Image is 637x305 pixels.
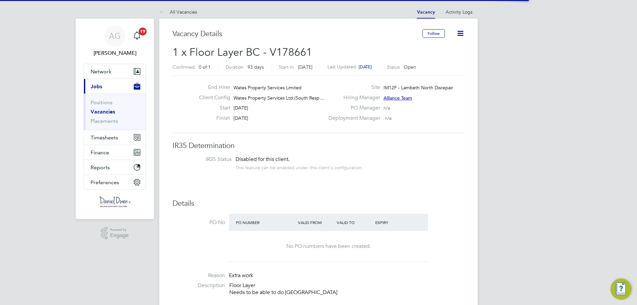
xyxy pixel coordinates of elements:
span: Disabled for this client. [236,156,290,163]
span: n/a [385,115,391,121]
span: Engage [110,233,129,238]
span: Jobs [91,83,102,90]
div: Expiry [374,216,412,228]
span: IM12F - Lambeth North Disrepair [384,85,453,91]
div: Valid To [335,216,374,228]
label: Status [387,64,400,70]
a: All Vacancies [159,9,197,15]
span: Finance [91,149,109,156]
label: Site [324,84,380,91]
span: Powered by [110,227,129,233]
label: Last Updated [327,64,356,70]
label: PO Manager [324,105,380,112]
span: n/a [384,105,390,111]
a: 19 [130,25,144,46]
span: Alliance Team [384,95,412,101]
span: Preferences [91,179,119,186]
span: Wates Property Services Limited [234,85,302,91]
a: Placements [91,118,118,124]
div: No PO numbers have been created. [236,243,421,250]
button: Follow [422,29,445,38]
span: [DATE] [298,64,313,70]
label: Client Config [194,94,230,101]
nav: Main navigation [76,19,154,219]
a: AG[PERSON_NAME] [84,25,146,57]
button: Jobs [84,79,146,94]
label: IR35 Status [179,156,232,163]
span: Open [404,64,416,70]
p: Floor Layer Needs to be able to do [GEOGRAPHIC_DATA] [229,282,464,296]
h3: Details [173,199,464,208]
label: Reason [173,272,225,279]
button: Reports [84,160,146,175]
a: Vacancy [417,9,435,15]
span: Network [91,68,111,75]
button: Preferences [84,175,146,190]
label: Start [194,105,230,112]
span: 1 x Floor Layer BC - V178661 [173,46,312,59]
a: Activity Logs [446,9,472,15]
span: [DATE] [234,105,248,111]
span: Amy Garcia [84,49,146,57]
span: AG [109,32,121,40]
div: Valid From [296,216,335,228]
span: Reports [91,164,110,171]
button: Timesheets [84,130,146,145]
label: Deployment Manager [324,115,380,122]
label: Start In [279,64,294,70]
a: Positions [91,99,112,106]
span: 0 of 1 [199,64,211,70]
img: danielowen-logo-retina.png [98,196,131,207]
div: This feature can be enabled under this client's configuration. [236,163,363,171]
label: End Hirer [194,84,230,91]
span: [DATE] [234,115,248,121]
label: Description [173,282,225,289]
button: Finance [84,145,146,160]
span: 19 [139,28,147,36]
h3: Vacancy Details [173,29,422,39]
label: Confirmed [173,64,195,70]
span: [DATE] [359,64,372,70]
span: Timesheets [91,134,118,141]
span: Wates Property Services Ltd (South Resp… [234,95,324,101]
a: Go to home page [84,196,146,207]
button: Engage Resource Center [610,278,632,300]
a: Powered byEngage [101,227,129,240]
label: Duration [226,64,244,70]
label: Finish [194,115,230,122]
span: Extra work [229,272,253,279]
label: Hiring Manager [324,94,380,101]
h3: IR35 Determination [173,141,464,151]
label: PO No [173,219,225,226]
div: Jobs [84,94,146,130]
div: PO Number [234,216,296,228]
a: Vacancies [91,109,115,115]
span: 93 days [248,64,264,70]
button: Network [84,64,146,79]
